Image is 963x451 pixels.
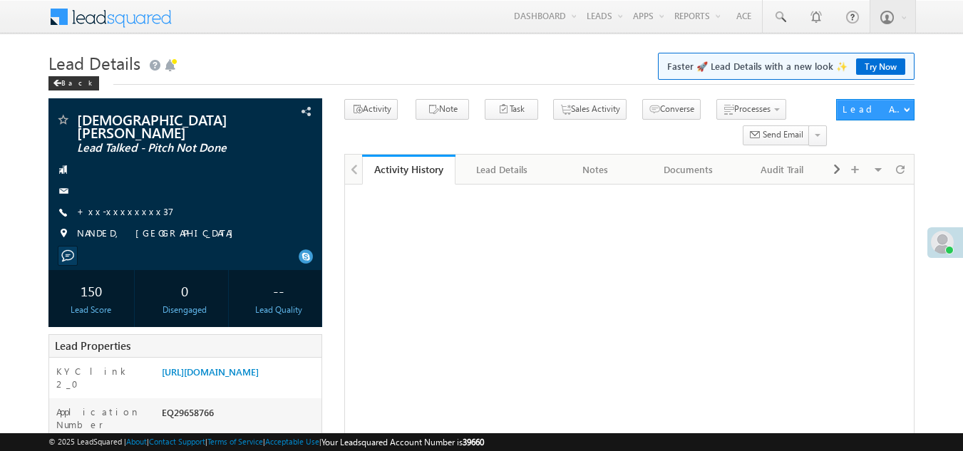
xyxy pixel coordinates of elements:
span: Processes [734,103,771,114]
span: Lead Talked - Pitch Not Done [77,141,246,155]
div: Activity History [373,162,445,176]
a: Activity History [362,155,455,185]
a: Audit Trail [736,155,829,185]
span: Lead Details [48,51,140,74]
div: Back [48,76,99,90]
div: Lead Quality [239,304,318,316]
button: Task [485,99,538,120]
div: Lead Score [52,304,131,316]
button: Processes [716,99,786,120]
button: Note [416,99,469,120]
a: Back [48,76,106,88]
a: Acceptable Use [265,437,319,446]
a: Documents [642,155,736,185]
a: About [126,437,147,446]
div: 150 [52,277,131,304]
label: Application Number [56,405,148,431]
span: © 2025 LeadSquared | | | | | [48,435,484,449]
span: Lead Properties [55,338,130,353]
div: Documents [654,161,723,178]
a: Try Now [856,58,905,75]
div: Audit Trail [747,161,816,178]
div: Lead Details [467,161,536,178]
span: Faster 🚀 Lead Details with a new look ✨ [667,59,905,73]
span: 39660 [463,437,484,447]
span: Your Leadsquared Account Number is [321,437,484,447]
div: Disengaged [145,304,225,316]
button: Sales Activity [553,99,627,120]
a: [URL][DOMAIN_NAME] [162,366,259,378]
a: Lead Details [455,155,549,185]
span: Send Email [763,128,803,141]
a: Terms of Service [207,437,263,446]
div: Lead Actions [843,103,903,115]
button: Lead Actions [836,99,915,120]
a: Contact Support [149,437,205,446]
a: Notes [549,155,642,185]
div: EQ29658766 [158,405,322,425]
button: Converse [642,99,701,120]
span: NANDED, [GEOGRAPHIC_DATA] [77,227,240,241]
button: Activity [344,99,398,120]
span: [DEMOGRAPHIC_DATA][PERSON_NAME] [77,113,246,138]
div: 0 [145,277,225,304]
a: +xx-xxxxxxxx37 [77,205,174,217]
label: KYC link 2_0 [56,365,148,390]
div: Notes [560,161,629,178]
button: Send Email [743,125,810,146]
div: -- [239,277,318,304]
